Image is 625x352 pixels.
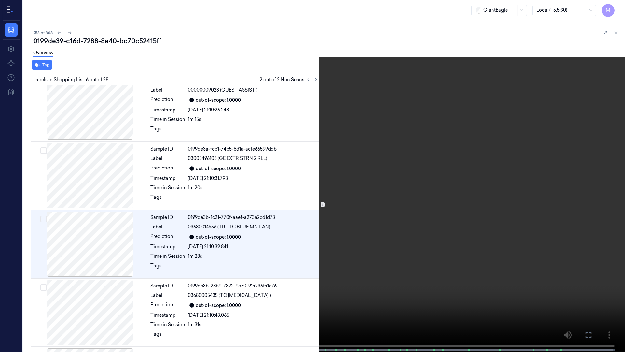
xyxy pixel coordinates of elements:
[150,194,185,204] div: Tags
[188,283,319,289] div: 0199de3b-28b9-7322-9c70-91a236fa1e76
[150,184,185,191] div: Time in Session
[32,60,52,70] button: Tag
[150,116,185,123] div: Time in Session
[150,107,185,113] div: Timestamp
[33,76,108,83] span: Labels In Shopping List: 6 out of 28
[150,243,185,250] div: Timestamp
[150,224,185,230] div: Label
[40,147,47,154] button: Select row
[150,146,185,153] div: Sample ID
[188,155,267,162] span: 03003496103 (GE EXTR STRN 2 RLL)
[150,96,185,104] div: Prediction
[188,107,319,113] div: [DATE] 21:10:26.248
[188,184,319,191] div: 1m 20s
[196,302,241,309] div: out-of-scope: 1.0000
[33,37,620,46] div: 0199de39-c16d-7288-8e40-bc70c52415ff
[188,116,319,123] div: 1m 15s
[150,321,185,328] div: Time in Session
[150,175,185,182] div: Timestamp
[196,97,241,104] div: out-of-scope: 1.0000
[150,233,185,241] div: Prediction
[150,331,185,341] div: Tags
[188,175,319,182] div: [DATE] 21:10:31.793
[196,165,241,172] div: out-of-scope: 1.0000
[188,312,319,319] div: [DATE] 21:10:43.065
[188,146,319,153] div: 0199de3a-fcb1-74b5-8d1a-acfe66599ddb
[150,214,185,221] div: Sample ID
[150,283,185,289] div: Sample ID
[150,312,185,319] div: Timestamp
[188,253,319,260] div: 1m 28s
[40,284,47,291] button: Select row
[150,125,185,136] div: Tags
[150,87,185,94] div: Label
[33,50,53,57] a: Overview
[150,165,185,172] div: Prediction
[188,224,270,230] span: 03680014556 (TRL TC BLUE MNT AN)
[150,301,185,309] div: Prediction
[150,155,185,162] div: Label
[150,292,185,299] div: Label
[196,234,241,241] div: out-of-scope: 1.0000
[40,216,47,222] button: Select row
[188,243,319,250] div: [DATE] 21:10:39.841
[33,30,53,36] span: 253 of 308
[188,321,319,328] div: 1m 31s
[188,87,257,94] span: 00000009023 (GUEST ASSIST )
[150,253,185,260] div: Time in Session
[602,4,615,17] button: M
[150,262,185,273] div: Tags
[188,214,319,221] div: 0199de3b-1c21-770f-aaef-a273a2cd1d73
[188,292,271,299] span: 03680005435 (TC [MEDICAL_DATA] )
[260,76,320,83] span: 2 out of 2 Non Scans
